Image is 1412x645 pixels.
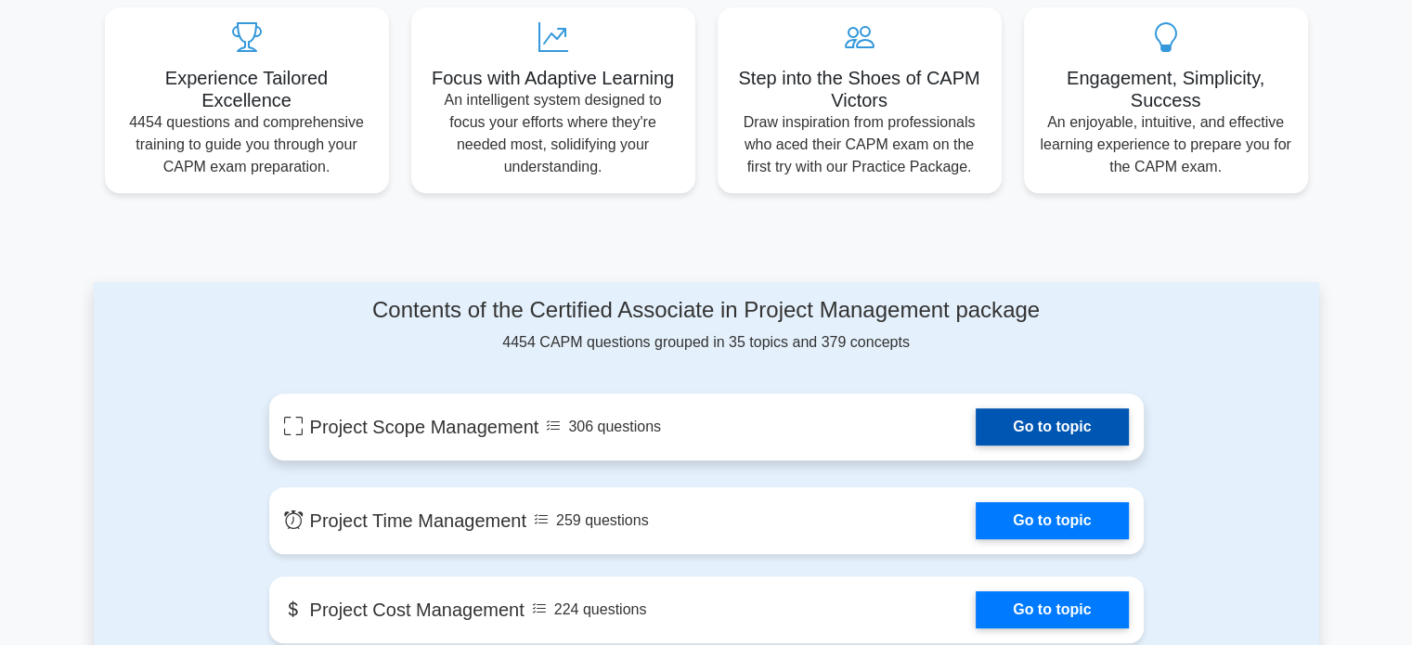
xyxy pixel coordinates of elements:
[120,67,374,111] h5: Experience Tailored Excellence
[269,297,1144,354] div: 4454 CAPM questions grouped in 35 topics and 379 concepts
[732,111,987,178] p: Draw inspiration from professionals who aced their CAPM exam on the first try with our Practice P...
[426,67,680,89] h5: Focus with Adaptive Learning
[120,111,374,178] p: 4454 questions and comprehensive training to guide you through your CAPM exam preparation.
[426,89,680,178] p: An intelligent system designed to focus your efforts where they're needed most, solidifying your ...
[1039,67,1293,111] h5: Engagement, Simplicity, Success
[732,67,987,111] h5: Step into the Shoes of CAPM Victors
[976,502,1128,539] a: Go to topic
[269,297,1144,324] h4: Contents of the Certified Associate in Project Management package
[1039,111,1293,178] p: An enjoyable, intuitive, and effective learning experience to prepare you for the CAPM exam.
[976,591,1128,628] a: Go to topic
[976,408,1128,445] a: Go to topic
